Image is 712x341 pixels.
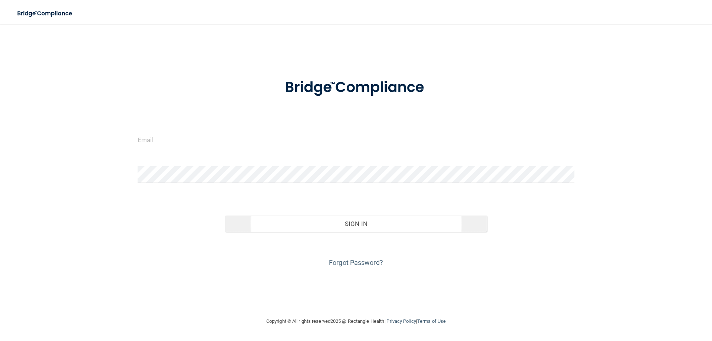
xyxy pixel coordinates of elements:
[221,309,491,333] div: Copyright © All rights reserved 2025 @ Rectangle Health | |
[270,68,442,107] img: bridge_compliance_login_screen.278c3ca4.svg
[329,259,383,266] a: Forgot Password?
[11,6,79,21] img: bridge_compliance_login_screen.278c3ca4.svg
[417,318,446,324] a: Terms of Use
[386,318,416,324] a: Privacy Policy
[225,216,487,232] button: Sign In
[138,131,574,148] input: Email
